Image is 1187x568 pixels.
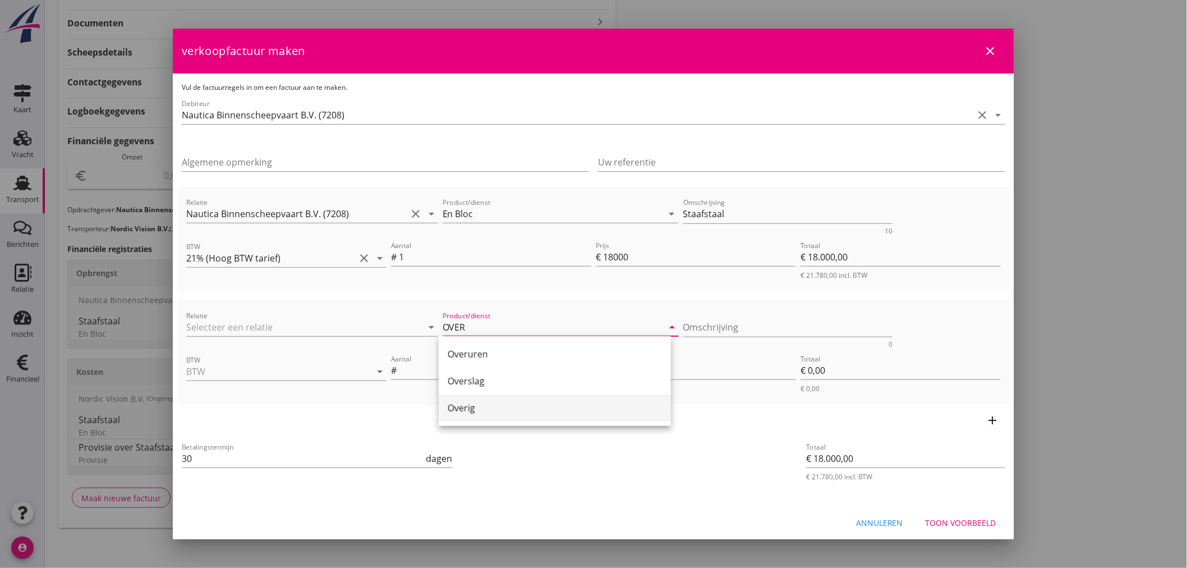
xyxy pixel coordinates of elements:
[800,271,1001,280] div: € 21.780,00 incl. BTW
[186,249,355,267] input: BTW
[425,320,438,334] i: arrow_drop_down
[806,450,1005,468] input: Totaal
[448,374,662,388] div: Overslag
[391,250,399,264] div: #
[603,361,796,379] input: Prijs
[373,251,387,265] i: arrow_drop_down
[186,363,355,381] input: BTW
[443,205,663,223] input: Product/dienst
[603,248,796,266] input: Prijs
[984,44,997,58] i: close
[917,513,1005,533] button: Toon voorbeeld
[186,205,407,223] input: Relatie
[889,341,892,348] div: 0
[186,318,407,336] input: Relatie
[173,29,1014,74] div: verkoopfactuur maken
[856,517,903,529] div: Annuleren
[800,248,1001,266] input: Totaal
[448,347,662,361] div: Overuren
[409,207,422,221] i: clear
[806,472,1005,482] div: € 21.780,00 incl. BTW
[598,153,1005,171] input: Uw referentie
[847,513,912,533] button: Annuleren
[800,384,1001,393] div: € 0,00
[665,320,679,334] i: arrow_drop_down
[448,401,662,415] div: Overig
[182,106,974,124] input: Debiteur
[424,452,453,465] div: dagen
[800,361,1001,379] input: Totaal
[683,318,893,337] textarea: Omschrijving
[399,248,591,266] input: Aantal
[182,450,424,468] input: Betalingstermijn
[182,153,589,171] input: Algemene opmerking
[182,83,347,92] span: Vul de factuurregels in om een factuur aan te maken.
[443,318,663,336] input: Product/dienst
[373,365,387,378] i: arrow_drop_down
[992,108,1005,122] i: arrow_drop_down
[926,517,996,529] div: Toon voorbeeld
[986,414,1000,427] i: add
[683,205,893,223] textarea: Omschrijving
[425,207,438,221] i: arrow_drop_down
[596,250,603,264] div: €
[399,361,591,379] input: Aantal
[885,228,892,235] div: 10
[357,251,371,265] i: clear
[976,108,990,122] i: clear
[665,207,679,221] i: arrow_drop_down
[391,364,399,377] div: #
